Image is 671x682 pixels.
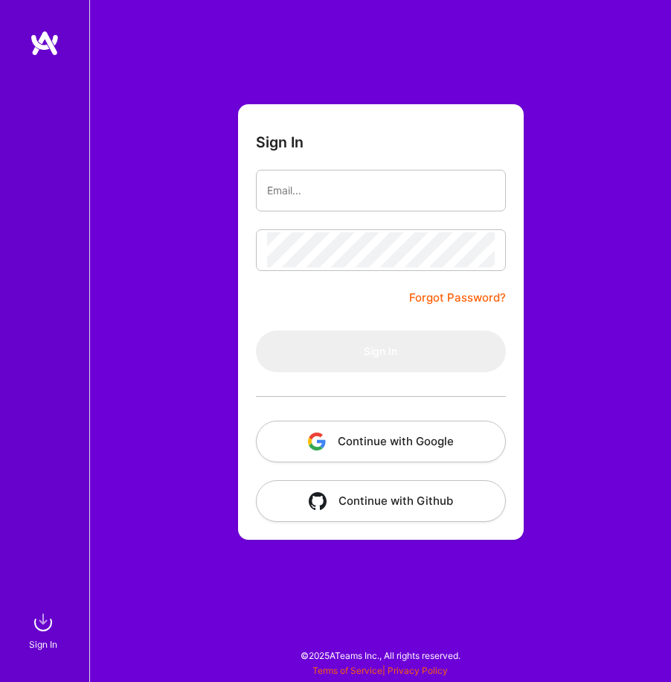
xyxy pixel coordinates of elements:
a: Forgot Password? [409,289,506,307]
img: sign in [28,608,58,637]
button: Continue with Github [256,480,506,522]
div: © 2025 ATeams Inc., All rights reserved. [89,637,671,675]
a: sign inSign In [31,608,58,652]
a: Terms of Service [312,665,382,676]
h3: Sign In [256,134,304,152]
button: Sign In [256,331,506,372]
div: Sign In [29,637,57,652]
input: Email... [267,173,495,208]
img: icon [308,433,326,450]
span: | [312,665,448,676]
a: Privacy Policy [388,665,448,676]
img: icon [309,492,327,510]
img: logo [30,30,60,57]
button: Continue with Google [256,421,506,462]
